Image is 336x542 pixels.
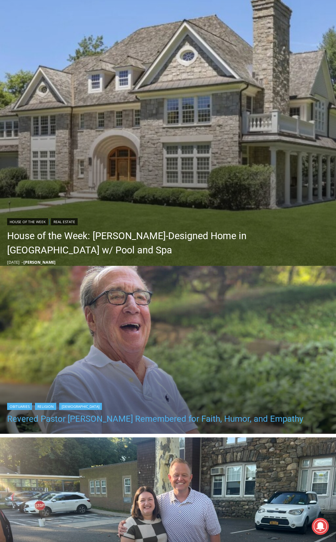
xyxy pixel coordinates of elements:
a: Religion [35,403,56,410]
div: "We would have speakers with experience in local journalism speak to us about their experiences a... [175,0,332,69]
a: Revered Pastor [PERSON_NAME] Remembered for Faith, Humor, and Empathy [7,414,303,424]
a: Real Estate [51,218,78,225]
div: "[PERSON_NAME]'s draw is the fine variety of pristine raw fish kept on hand" [73,44,105,85]
div: | [7,217,332,225]
a: House of the Week: [PERSON_NAME]-Designed Home in [GEOGRAPHIC_DATA] w/ Pool and Spa [7,229,332,257]
span: Open Tues. - Sun. [PHONE_NUMBER] [2,73,70,100]
span: Intern @ [DOMAIN_NAME] [181,71,325,87]
a: [PERSON_NAME] [24,259,56,265]
div: | | [7,401,303,410]
a: [DEMOGRAPHIC_DATA] [59,403,102,410]
a: Intern @ [DOMAIN_NAME] [171,69,336,89]
a: House of the Week [7,218,48,225]
span: – [21,259,24,265]
time: [DATE] [7,259,20,265]
a: Obituaries [7,403,32,410]
a: Open Tues. - Sun. [PHONE_NUMBER] [0,72,72,89]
